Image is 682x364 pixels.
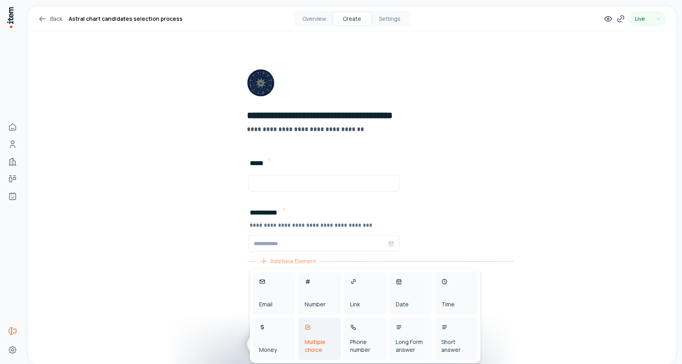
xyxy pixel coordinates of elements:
div: Link [350,300,360,308]
button: Overview [296,13,333,25]
a: Forms [5,323,20,339]
div: Email [259,300,272,308]
a: Settings [5,342,20,358]
a: Deals [5,171,20,187]
a: Home [5,119,20,135]
div: Short answer [435,318,477,360]
div: Continue Chat [247,333,435,355]
div: Link [344,272,386,315]
div: Phone number [344,318,386,360]
img: Form Logo [247,69,274,96]
div: Money [259,346,277,354]
div: Money [253,318,295,360]
div: Email [253,272,295,315]
div: Time [435,272,477,315]
a: People [5,136,20,152]
h1: Astral chart candidates selection process [69,14,183,24]
div: Date [389,272,432,315]
a: Back [38,14,62,24]
div: Multiple choice [298,318,341,360]
div: Long Form answer [396,338,426,354]
div: Multiple choice [305,338,335,354]
div: Date [396,300,409,308]
a: Agents [5,188,20,204]
span: Add New Element [270,257,316,266]
button: Create [333,13,371,25]
div: Time [441,300,455,308]
div: Short answer [441,338,471,354]
img: Item Brain Logo [6,6,14,29]
div: Phone number [350,338,380,354]
div: Number [298,272,341,315]
button: Settings [371,13,409,25]
div: Number [305,300,325,308]
a: Companies [5,154,20,169]
div: Long Form answer [389,318,432,360]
